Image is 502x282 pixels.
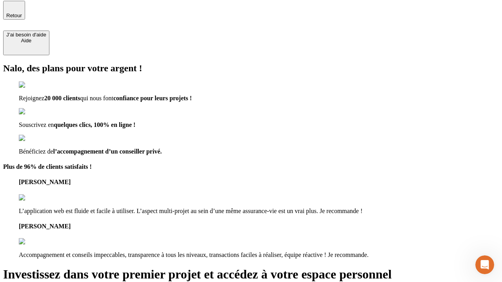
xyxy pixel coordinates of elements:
[53,148,162,155] span: l’accompagnement d’un conseiller privé.
[19,238,58,245] img: reviews stars
[19,148,53,155] span: Bénéficiez de
[6,13,22,18] span: Retour
[19,223,499,230] h4: [PERSON_NAME]
[3,163,499,170] h4: Plus de 96% de clients satisfaits !
[3,63,499,74] h2: Nalo, des plans pour votre argent !
[6,32,46,38] div: J’ai besoin d'aide
[54,121,135,128] span: quelques clics, 100% en ligne !
[19,95,44,101] span: Rejoignez
[19,135,53,142] img: checkmark
[19,208,499,215] p: L’application web est fluide et facile à utiliser. L’aspect multi-projet au sein d’une même assur...
[3,267,499,282] h1: Investissez dans votre premier projet et accédez à votre espace personnel
[113,95,192,101] span: confiance pour leurs projets !
[475,255,494,274] iframe: Intercom live chat
[19,108,53,115] img: checkmark
[19,179,499,186] h4: [PERSON_NAME]
[19,121,54,128] span: Souscrivez en
[6,38,46,43] div: Aide
[19,194,58,201] img: reviews stars
[19,81,53,89] img: checkmark
[19,251,499,258] p: Accompagnement et conseils impeccables, transparence à tous les niveaux, transactions faciles à r...
[3,31,49,55] button: J’ai besoin d'aideAide
[3,1,25,20] button: Retour
[44,95,80,101] span: 20 000 clients
[80,95,113,101] span: qui nous font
